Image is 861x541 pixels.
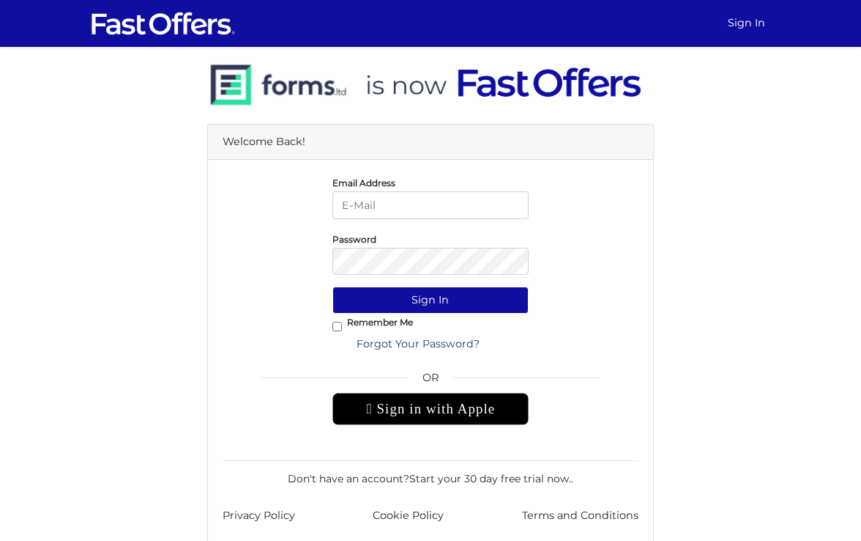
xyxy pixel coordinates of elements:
a: Cookie Policy [373,507,444,524]
label: Password [332,238,376,241]
div: Don't have an account? . [223,460,638,487]
button: Sign In [332,287,529,314]
label: Email Address [332,181,395,185]
a: Terms and Conditions [522,507,638,524]
div: Sign in with Apple [332,393,529,425]
div: Welcome Back! [208,125,653,160]
a: Sign In [722,9,771,37]
a: Start your 30 day free trial now. [409,472,571,485]
label: Remember Me [347,320,413,324]
a: Privacy Policy [223,507,295,524]
span: OR [332,369,529,393]
a: Forgot Your Password? [347,331,489,358]
input: E-Mail [332,191,529,218]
